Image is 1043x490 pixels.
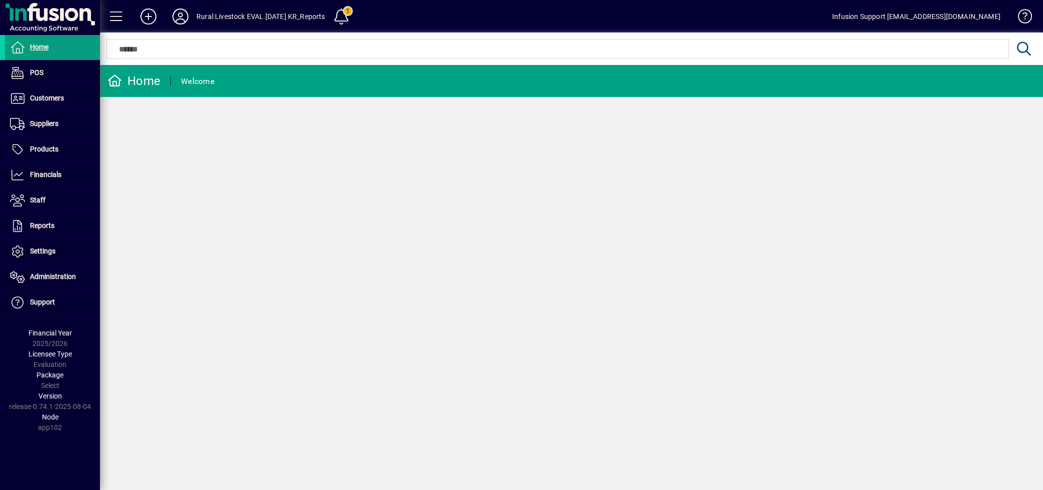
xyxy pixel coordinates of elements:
span: Customers [30,94,64,102]
span: Financials [30,170,61,178]
span: Version [38,392,62,400]
span: Suppliers [30,119,58,127]
a: Products [5,137,100,162]
span: Package [36,371,63,379]
span: Settings [30,247,55,255]
a: Staff [5,188,100,213]
div: Welcome [181,73,214,89]
span: Node [42,413,58,421]
div: Infusion Support [EMAIL_ADDRESS][DOMAIN_NAME] [832,8,1001,24]
button: Add [132,7,164,25]
a: Support [5,290,100,315]
a: Settings [5,239,100,264]
a: Reports [5,213,100,238]
span: Home [30,43,48,51]
a: Financials [5,162,100,187]
a: Customers [5,86,100,111]
span: Products [30,145,58,153]
a: Suppliers [5,111,100,136]
span: Reports [30,221,54,229]
span: POS [30,68,43,76]
div: Rural Livestock EVAL [DATE] KR_Reports [196,8,325,24]
a: POS [5,60,100,85]
button: Profile [164,7,196,25]
span: Staff [30,196,45,204]
a: Knowledge Base [1011,2,1031,34]
div: Home [107,73,160,89]
a: Administration [5,264,100,289]
span: Licensee Type [28,350,72,358]
span: Administration [30,272,76,280]
span: Support [30,298,55,306]
span: Financial Year [28,329,72,337]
